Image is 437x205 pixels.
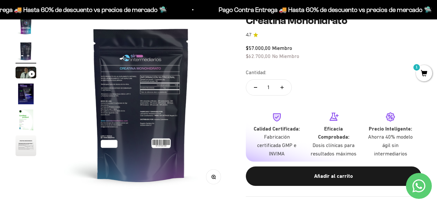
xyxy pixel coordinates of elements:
button: Ir al artículo 6 [16,135,36,158]
mark: 1 [413,63,421,71]
label: Cantidad: [246,68,266,77]
img: Creatina Monohidrato [16,135,36,156]
img: Creatina Monohidrato [16,109,36,130]
span: Miembro [272,45,292,51]
p: Fabricación certificada GMP e INVIMA [254,133,300,158]
strong: Eficacia Comprobada: [318,126,349,140]
img: Creatina Monohidrato [16,15,36,36]
span: $62.700,00 [246,53,271,59]
span: No Miembro [272,53,299,59]
button: Reducir cantidad [246,80,265,95]
button: Ir al artículo 1 [16,15,36,38]
strong: Precio Inteligente: [369,126,412,132]
p: Ahorra 40% modelo ágil sin intermediarios [367,133,414,158]
p: Dosis clínicas para resultados máximos [311,141,357,158]
span: $57.000,00 [246,45,271,51]
button: Aumentar cantidad [273,80,291,95]
button: Ir al artículo 2 [16,41,36,63]
img: Creatina Monohidrato [52,15,230,194]
button: Ir al artículo 4 [16,84,36,106]
h1: Creatina Monohidrato [246,15,421,26]
a: 1 [416,70,432,77]
p: Pago Contra Entrega 🚚 Hasta 60% de descuento vs precios de mercado 🛸 [218,5,431,15]
button: Añadir al carrito [246,166,421,186]
span: 4.7 [246,31,251,39]
img: Creatina Monohidrato [16,84,36,104]
button: Ir al artículo 5 [16,109,36,132]
strong: Calidad Certificada: [254,126,300,132]
img: Creatina Monohidrato [16,41,36,62]
button: Ir al artículo 3 [16,67,36,80]
a: 4.74.7 de 5.0 estrellas [246,31,421,39]
div: Añadir al carrito [259,172,409,180]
